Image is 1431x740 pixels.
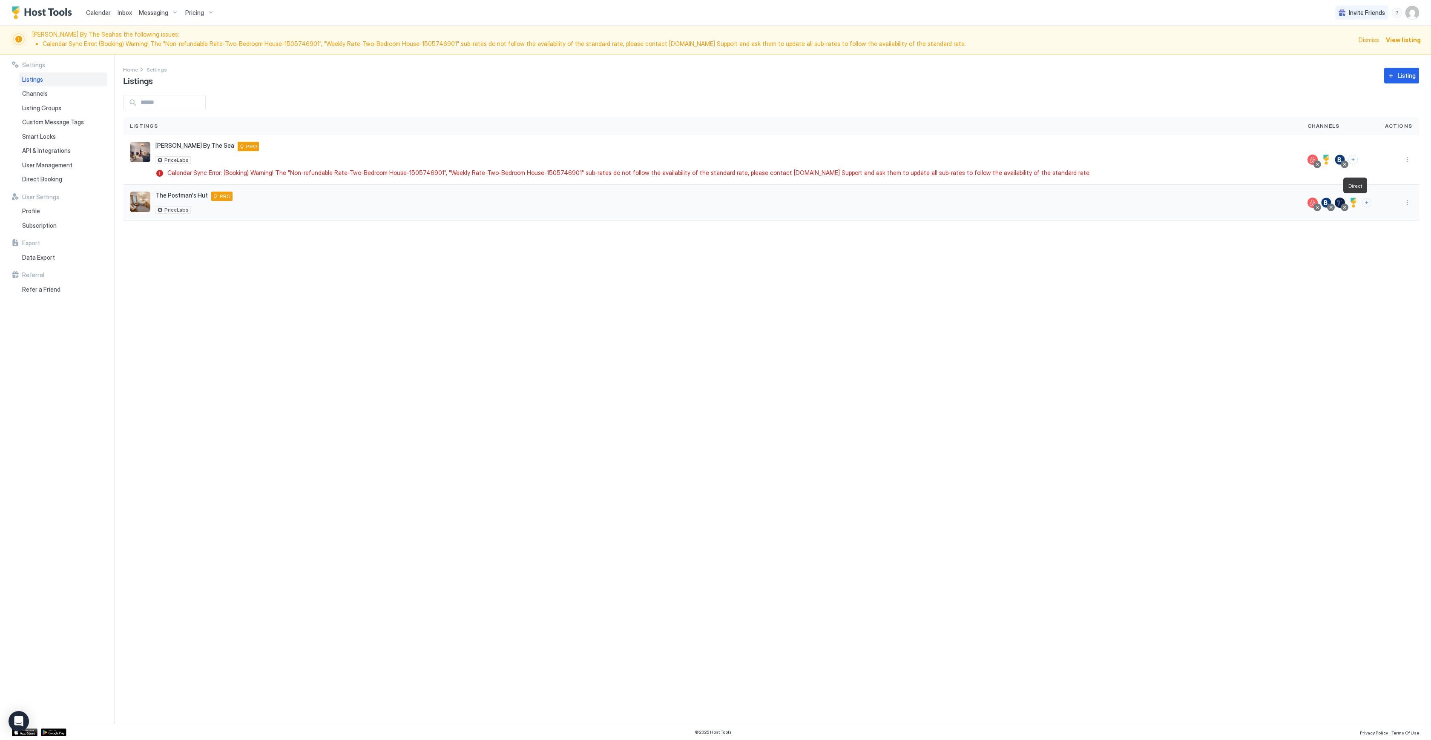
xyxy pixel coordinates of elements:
div: Dismiss [1359,35,1379,44]
a: Terms Of Use [1391,728,1419,737]
span: Terms Of Use [1391,730,1419,735]
div: menu [1392,8,1402,18]
span: Listings [130,122,158,130]
button: More options [1402,198,1412,208]
a: User Management [19,158,107,172]
span: User Management [22,161,72,169]
button: Listing [1384,68,1419,83]
button: Connect channels [1362,198,1371,207]
span: PRO [246,143,257,150]
span: Direct Booking [22,175,62,183]
div: menu [1402,155,1412,165]
div: Listing [1398,71,1416,80]
li: Calendar Sync Error: (Booking) Warning! The "Non-refundable Rate-Two-Bedroom House-1505746901", "... [43,40,1353,48]
a: Listings [19,72,107,87]
span: Subscription [22,222,57,229]
span: Actions [1385,122,1412,130]
span: Privacy Policy [1360,730,1388,735]
span: Refer a Friend [22,286,60,293]
span: Invite Friends [1349,9,1385,17]
a: Refer a Friend [19,282,107,297]
div: listing image [130,192,150,212]
a: Calendar [86,8,111,17]
span: Referral [22,271,44,279]
span: [PERSON_NAME] By The Sea [155,142,234,149]
span: PRO [220,192,231,200]
span: Listing Groups [22,104,61,112]
a: Google Play Store [41,729,66,736]
a: Host Tools Logo [12,6,76,19]
a: Data Export [19,250,107,265]
button: Connect channels [1348,155,1358,164]
span: [PERSON_NAME] By The Sea has the following issues: [32,31,1353,49]
a: Home [123,65,138,74]
span: Channels [1307,122,1340,130]
a: Inbox [118,8,132,17]
a: Subscription [19,218,107,233]
a: Direct Booking [19,172,107,186]
span: Settings [147,66,167,73]
span: API & Integrations [22,147,71,155]
span: Profile [22,207,40,215]
span: Smart Locks [22,133,56,141]
button: More options [1402,155,1412,165]
span: Channels [22,90,48,98]
div: Open Intercom Messenger [9,711,29,731]
a: Listing Groups [19,101,107,115]
span: Calendar Sync Error: (Booking) Warning! The "Non-refundable Rate-Two-Bedroom House-1505746901", "... [167,169,1091,177]
input: Input Field [137,95,205,110]
span: Messaging [139,9,168,17]
a: Privacy Policy [1360,728,1388,737]
span: Export [22,239,40,247]
span: Settings [22,61,45,69]
a: Smart Locks [19,129,107,144]
span: Calendar [86,9,111,16]
span: Listings [123,74,153,86]
span: Inbox [118,9,132,16]
div: menu [1402,198,1412,208]
div: View listing [1386,35,1421,44]
div: User profile [1405,6,1419,20]
a: App Store [12,729,37,736]
span: Listings [22,76,43,83]
span: Home [123,66,138,73]
a: Channels [19,86,107,101]
div: Breadcrumb [123,65,138,74]
span: The Postman's Hut [155,192,208,199]
div: Breadcrumb [147,65,167,74]
span: Pricing [185,9,204,17]
div: listing image [130,142,150,162]
a: Profile [19,204,107,218]
span: Direct [1348,183,1362,189]
a: Settings [147,65,167,74]
span: User Settings [22,193,59,201]
span: Data Export [22,254,55,261]
a: Custom Message Tags [19,115,107,129]
span: Custom Message Tags [22,118,84,126]
a: API & Integrations [19,143,107,158]
span: © 2025 Host Tools [695,729,732,735]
